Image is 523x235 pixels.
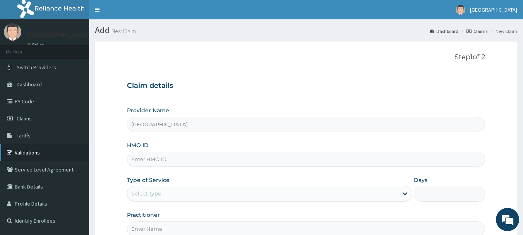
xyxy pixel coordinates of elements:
input: Enter HMO ID [127,152,485,167]
div: Select type [131,190,161,197]
label: Provider Name [127,106,169,114]
li: New Claim [488,28,517,34]
img: User Image [456,5,465,15]
span: [GEOGRAPHIC_DATA] [470,6,517,13]
p: Step 1 of 2 [127,53,485,62]
a: Online [27,42,46,48]
label: Practitioner [127,211,160,219]
a: Claims [466,28,487,34]
img: User Image [4,23,21,41]
small: New Claim [110,28,136,34]
h1: Add [95,25,517,35]
span: Tariffs [17,132,31,139]
h3: Claim details [127,82,485,90]
a: Dashboard [430,28,458,34]
label: Days [414,176,427,184]
span: Dashboard [17,81,42,88]
p: [GEOGRAPHIC_DATA] [27,31,91,38]
label: Type of Service [127,176,170,184]
span: Switch Providers [17,64,56,71]
span: Claims [17,115,32,122]
label: HMO ID [127,141,149,149]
